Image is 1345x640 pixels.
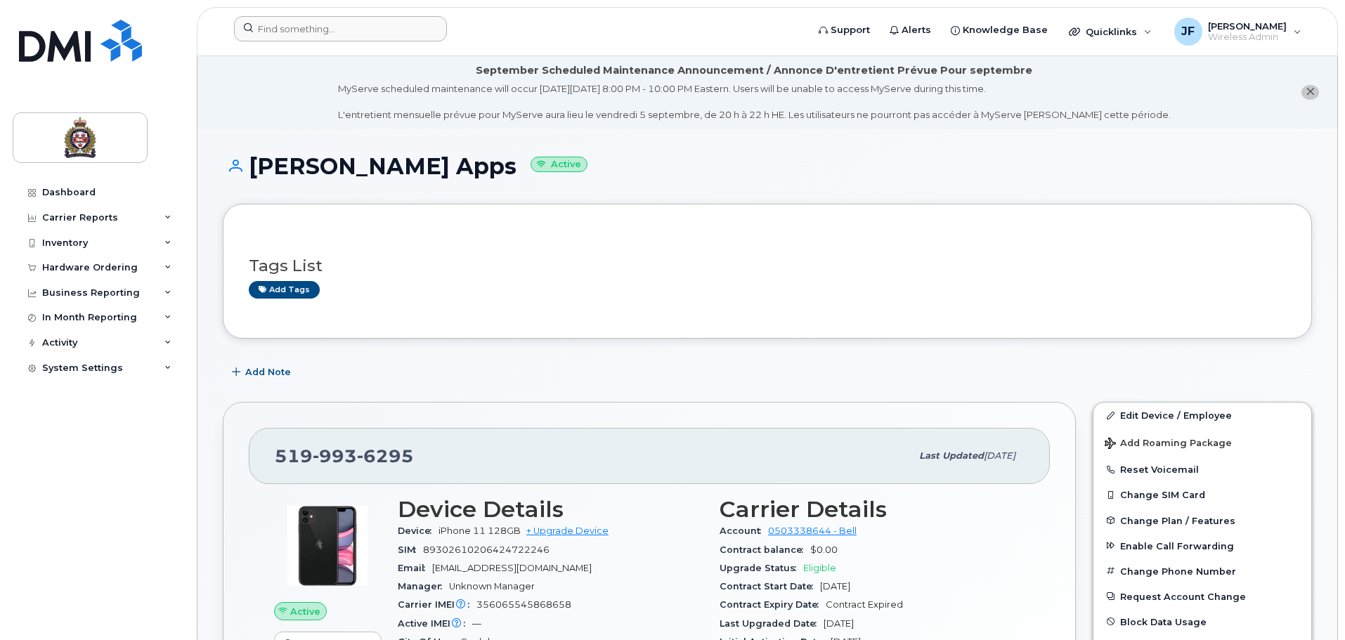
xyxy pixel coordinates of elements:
[338,82,1171,122] div: MyServe scheduled maintenance will occur [DATE][DATE] 8:00 PM - 10:00 PM Eastern. Users will be u...
[245,365,291,379] span: Add Note
[357,445,414,466] span: 6295
[398,544,423,555] span: SIM
[398,618,472,629] span: Active IMEI
[984,450,1015,461] span: [DATE]
[720,581,820,592] span: Contract Start Date
[449,581,535,592] span: Unknown Manager
[820,581,850,592] span: [DATE]
[1093,403,1311,428] a: Edit Device / Employee
[476,599,571,610] span: 356065545868658
[313,445,357,466] span: 993
[1093,482,1311,507] button: Change SIM Card
[531,157,587,173] small: Active
[275,445,414,466] span: 519
[398,581,449,592] span: Manager
[720,563,803,573] span: Upgrade Status
[249,257,1286,275] h3: Tags List
[1093,609,1311,634] button: Block Data Usage
[472,618,481,629] span: —
[826,599,903,610] span: Contract Expired
[1093,533,1311,559] button: Enable Call Forwarding
[720,618,824,629] span: Last Upgraded Date
[1120,515,1235,525] span: Change Plan / Features
[223,360,303,385] button: Add Note
[1105,438,1232,451] span: Add Roaming Package
[1093,559,1311,584] button: Change Phone Number
[720,599,826,610] span: Contract Expiry Date
[1093,584,1311,609] button: Request Account Change
[249,281,320,299] a: Add tags
[720,497,1025,522] h3: Carrier Details
[919,450,984,461] span: Last updated
[810,544,838,555] span: $0.00
[423,544,550,555] span: 89302610206424722246
[1093,428,1311,457] button: Add Roaming Package
[432,563,592,573] span: [EMAIL_ADDRESS][DOMAIN_NAME]
[223,154,1312,178] h1: [PERSON_NAME] Apps
[398,525,438,536] span: Device
[526,525,609,536] a: + Upgrade Device
[1093,457,1311,482] button: Reset Voicemail
[1301,85,1319,100] button: close notification
[768,525,857,536] a: 0503338644 - Bell
[1120,540,1234,551] span: Enable Call Forwarding
[398,497,703,522] h3: Device Details
[398,599,476,610] span: Carrier IMEI
[285,504,370,588] img: iPhone_11.jpg
[398,563,432,573] span: Email
[720,544,810,555] span: Contract balance
[438,525,521,536] span: iPhone 11 128GB
[1093,508,1311,533] button: Change Plan / Features
[824,618,854,629] span: [DATE]
[720,525,768,536] span: Account
[803,563,836,573] span: Eligible
[476,63,1032,78] div: September Scheduled Maintenance Announcement / Annonce D'entretient Prévue Pour septembre
[290,605,320,618] span: Active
